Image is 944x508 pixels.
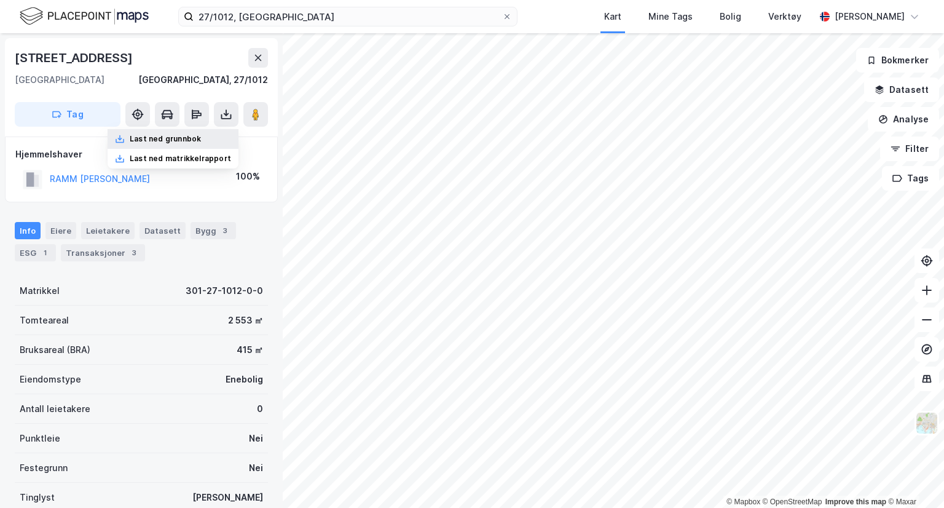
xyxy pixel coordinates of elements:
[191,222,236,239] div: Bygg
[194,7,502,26] input: Søk på adresse, matrikkel, gårdeiere, leietakere eller personer
[648,9,693,24] div: Mine Tags
[61,244,145,261] div: Transaksjoner
[825,498,886,506] a: Improve this map
[20,313,69,328] div: Tomteareal
[15,48,135,68] div: [STREET_ADDRESS]
[130,154,231,164] div: Last ned matrikkelrapport
[720,9,741,24] div: Bolig
[236,169,260,184] div: 100%
[226,372,263,387] div: Enebolig
[15,102,120,127] button: Tag
[20,372,81,387] div: Eiendomstype
[192,490,263,505] div: [PERSON_NAME]
[864,77,939,102] button: Datasett
[20,402,90,416] div: Antall leietakere
[882,166,939,191] button: Tags
[20,461,68,475] div: Festegrunn
[835,9,905,24] div: [PERSON_NAME]
[604,9,621,24] div: Kart
[249,431,263,446] div: Nei
[883,449,944,508] div: Kontrollprogram for chat
[880,137,939,161] button: Filter
[20,490,55,505] div: Tinglyst
[20,6,149,27] img: logo.f888ab2527a4732fd821a326f86c7f29.svg
[81,222,135,239] div: Leietakere
[140,222,186,239] div: Datasett
[257,402,263,416] div: 0
[138,73,268,87] div: [GEOGRAPHIC_DATA], 27/1012
[186,284,263,298] div: 301-27-1012-0-0
[768,9,801,24] div: Verktøy
[763,498,822,506] a: OpenStreetMap
[15,244,56,261] div: ESG
[868,107,939,132] button: Analyse
[15,147,267,162] div: Hjemmelshaver
[45,222,76,239] div: Eiere
[20,431,60,446] div: Punktleie
[130,134,201,144] div: Last ned grunnbok
[856,48,939,73] button: Bokmerker
[20,284,60,298] div: Matrikkel
[20,343,90,357] div: Bruksareal (BRA)
[915,411,938,435] img: Z
[883,449,944,508] iframe: Chat Widget
[39,247,51,259] div: 1
[15,222,41,239] div: Info
[237,343,263,357] div: 415 ㎡
[249,461,263,475] div: Nei
[726,498,760,506] a: Mapbox
[228,313,263,328] div: 2 553 ㎡
[128,247,140,259] div: 3
[219,224,231,237] div: 3
[15,73,104,87] div: [GEOGRAPHIC_DATA]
